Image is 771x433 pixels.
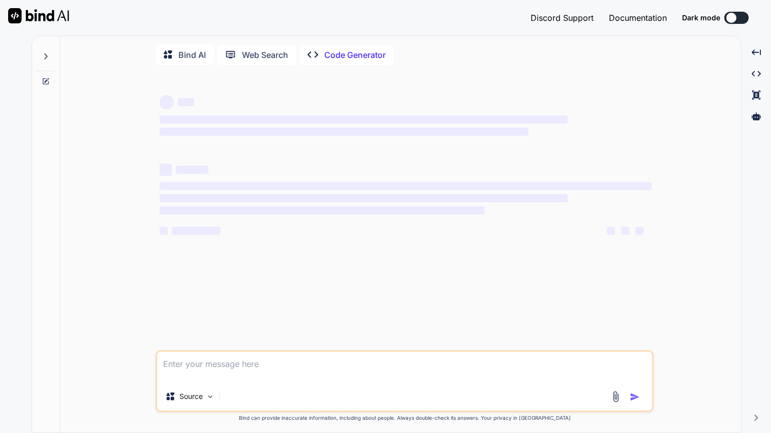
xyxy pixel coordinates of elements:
span: ‌ [160,182,652,190]
img: attachment [610,391,622,403]
span: ‌ [160,128,529,136]
span: ‌ [160,206,484,214]
p: Bind can provide inaccurate information, including about people. Always double-check its answers.... [156,414,654,422]
span: Discord Support [531,13,594,23]
p: Web Search [242,49,288,61]
button: Discord Support [531,12,594,24]
span: ‌ [178,98,194,106]
span: ‌ [172,227,221,235]
span: ‌ [621,227,629,235]
span: Dark mode [682,13,720,23]
img: Bind AI [8,8,69,23]
span: ‌ [160,115,568,123]
span: ‌ [176,166,208,174]
p: Source [179,391,203,401]
p: Code Generator [324,49,386,61]
button: Documentation [609,12,667,24]
span: Documentation [609,13,667,23]
img: icon [630,392,640,402]
p: Bind AI [178,49,206,61]
span: ‌ [607,227,615,235]
span: ‌ [160,95,174,109]
span: ‌ [160,227,168,235]
span: ‌ [160,194,568,202]
span: ‌ [635,227,643,235]
img: Pick Models [206,392,214,401]
span: ‌ [160,164,172,176]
